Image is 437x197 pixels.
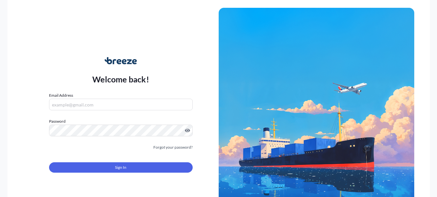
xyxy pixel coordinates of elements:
label: Password [49,118,193,125]
p: Welcome back! [92,74,149,84]
label: Email Address [49,92,73,99]
span: Sign In [115,164,126,171]
input: example@gmail.com [49,99,193,110]
a: Forgot your password? [153,144,193,151]
button: Show password [185,128,190,133]
button: Sign In [49,162,193,173]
